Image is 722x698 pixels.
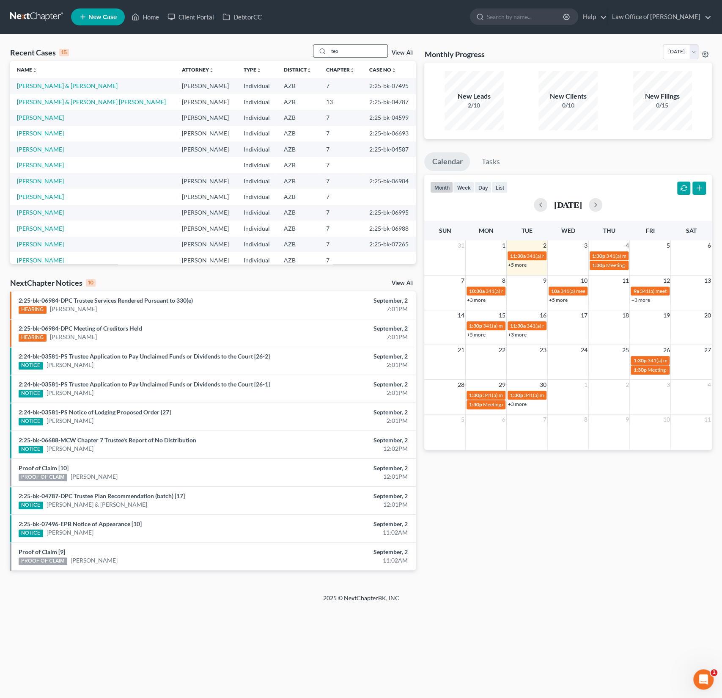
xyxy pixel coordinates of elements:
span: 3 [665,380,670,390]
td: [PERSON_NAME] [175,94,236,110]
td: [PERSON_NAME] [175,126,236,141]
span: Mon [479,227,494,234]
span: 16 [539,310,547,320]
h3: Monthly Progress [424,49,484,59]
input: Search by name... [487,9,564,25]
div: September, 2 [283,296,407,305]
a: Help [579,9,607,25]
span: Fri [646,227,655,234]
div: Recent Cases [10,47,69,58]
td: [PERSON_NAME] [175,173,236,189]
span: 1:30p [469,323,482,329]
div: New Leads [445,91,504,101]
span: 6 [501,414,506,425]
i: unfold_more [256,68,261,73]
div: HEARING [19,334,47,342]
a: +5 more [549,297,568,303]
span: Meeting of Creditors for [PERSON_NAME] [606,262,700,268]
a: Case Nounfold_more [369,66,396,73]
span: 23 [539,345,547,355]
a: Nameunfold_more [17,66,37,73]
a: 2:24-bk-03581-PS Notice of Lodging Proposed Order [27] [19,408,171,416]
div: 12:01PM [283,500,407,509]
input: Search by name... [328,45,387,57]
a: +5 more [467,331,486,338]
div: 7:01PM [283,333,407,341]
i: unfold_more [307,68,312,73]
a: 2:24-bk-03581-PS Trustee Application to Pay Unclaimed Funds or Dividends to the Court [26-1] [19,381,270,388]
span: 1:30p [633,357,646,364]
a: [PERSON_NAME] [47,361,93,369]
td: AZB [277,237,319,252]
td: Individual [237,237,277,252]
a: [PERSON_NAME] [17,177,64,185]
span: 9a [633,288,639,294]
td: Individual [237,141,277,157]
a: Law Office of [PERSON_NAME] [608,9,711,25]
td: 7 [319,252,362,268]
span: 10 [580,276,588,286]
td: 2:25-bk-07495 [362,78,416,94]
a: Attorneyunfold_more [182,66,214,73]
div: HEARING [19,306,47,314]
span: 10a [551,288,560,294]
span: Sun [439,227,451,234]
a: Districtunfold_more [284,66,312,73]
td: 7 [319,205,362,221]
a: View All [391,50,412,56]
span: 1:30p [510,392,523,398]
td: Individual [237,110,277,125]
a: [PERSON_NAME] [17,193,64,200]
div: PROOF OF CLAIM [19,557,67,565]
a: Home [127,9,163,25]
span: 341(a) meeting for [PERSON_NAME] [483,323,565,329]
td: AZB [277,110,319,125]
div: 7:01PM [283,305,407,313]
span: 4 [624,240,629,251]
span: 341(a) meeting for [PERSON_NAME] [486,288,567,294]
div: 2/10 [445,101,504,110]
td: [PERSON_NAME] [175,189,236,204]
div: 2:01PM [283,361,407,369]
td: AZB [277,189,319,204]
span: 10 [662,414,670,425]
span: 7 [542,414,547,425]
div: New Filings [633,91,692,101]
span: 1:30p [592,253,605,259]
a: Proof of Claim [9] [19,548,65,555]
span: 11 [703,414,712,425]
i: unfold_more [209,68,214,73]
span: 2 [624,380,629,390]
i: unfold_more [350,68,355,73]
td: 7 [319,78,362,94]
td: AZB [277,126,319,141]
button: list [491,182,508,193]
a: [PERSON_NAME] [17,240,64,248]
span: 7 [460,276,465,286]
td: [PERSON_NAME] [175,237,236,252]
div: 10 [86,279,96,287]
td: AZB [277,141,319,157]
a: Chapterunfold_more [326,66,355,73]
td: 2:25-bk-04599 [362,110,416,125]
span: 28 [457,380,465,390]
i: unfold_more [32,68,37,73]
div: September, 2 [283,324,407,333]
span: 1 [711,669,717,676]
td: Individual [237,157,277,173]
span: 11:30a [510,253,526,259]
td: Individual [237,252,277,268]
td: AZB [277,221,319,236]
span: 19 [662,310,670,320]
td: AZB [277,94,319,110]
div: 2:01PM [283,417,407,425]
div: 2025 © NextChapterBK, INC [120,594,602,609]
td: Individual [237,205,277,221]
div: September, 2 [283,352,407,361]
button: day [474,182,491,193]
span: 24 [580,345,588,355]
td: 2:25-bk-07265 [362,237,416,252]
div: 11:02AM [283,556,407,565]
span: 17 [580,310,588,320]
td: AZB [277,205,319,221]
